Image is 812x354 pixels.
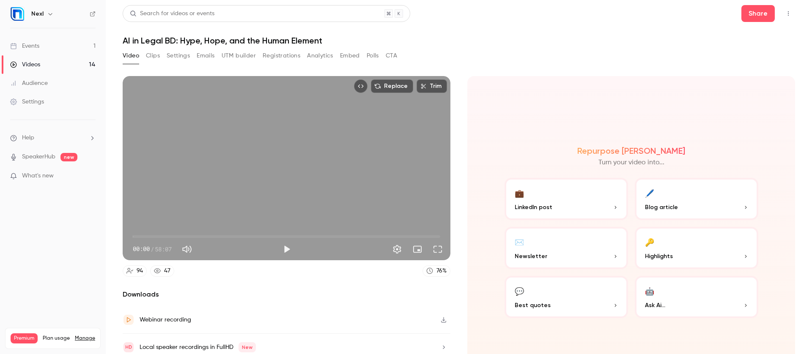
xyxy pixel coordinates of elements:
[11,7,24,21] img: Nexl
[645,235,654,248] div: 🔑
[43,335,70,342] span: Plan usage
[429,241,446,258] button: Full screen
[515,186,524,199] div: 💼
[417,79,447,93] button: Trim
[197,49,214,63] button: Emails
[178,241,195,258] button: Mute
[436,267,447,275] div: 76 %
[22,133,34,142] span: Help
[10,133,96,142] li: help-dropdown-opener
[11,333,38,343] span: Premium
[367,49,379,63] button: Polls
[386,49,397,63] button: CTA
[164,267,170,275] div: 47
[140,342,256,352] div: Local speaker recordings in FullHD
[155,245,172,253] span: 58:07
[22,172,54,180] span: What's new
[645,284,654,297] div: 🤖
[782,7,795,20] button: Top Bar Actions
[60,153,77,161] span: new
[505,178,628,220] button: 💼LinkedIn post
[130,9,214,18] div: Search for videos or events
[515,252,547,261] span: Newsletter
[10,79,48,87] div: Audience
[354,79,368,93] button: Embed video
[389,241,406,258] button: Settings
[422,265,450,277] a: 76%
[307,49,333,63] button: Analytics
[635,178,758,220] button: 🖊️Blog article
[505,276,628,318] button: 💬Best quotes
[75,335,95,342] a: Manage
[137,267,143,275] div: 94
[645,252,673,261] span: Highlights
[167,49,190,63] button: Settings
[133,245,150,253] span: 00:00
[515,235,524,248] div: ✉️
[10,60,40,69] div: Videos
[371,79,413,93] button: Replace
[10,98,44,106] div: Settings
[515,301,551,310] span: Best quotes
[151,245,154,253] span: /
[123,35,795,46] h1: AI in Legal BD: Hype, Hope, and the Human Element
[278,241,295,258] button: Play
[123,49,139,63] button: Video
[150,265,174,277] a: 47
[645,186,654,199] div: 🖊️
[635,276,758,318] button: 🤖Ask Ai...
[515,203,552,212] span: LinkedIn post
[10,42,39,50] div: Events
[133,245,172,253] div: 00:00
[22,152,55,161] a: SpeakerHub
[123,265,147,277] a: 94
[409,241,426,258] button: Turn on miniplayer
[340,49,360,63] button: Embed
[263,49,300,63] button: Registrations
[146,49,160,63] button: Clips
[505,227,628,269] button: ✉️Newsletter
[645,301,665,310] span: Ask Ai...
[645,203,678,212] span: Blog article
[577,146,685,156] h2: Repurpose [PERSON_NAME]
[140,315,191,325] div: Webinar recording
[635,227,758,269] button: 🔑Highlights
[741,5,775,22] button: Share
[515,284,524,297] div: 💬
[222,49,256,63] button: UTM builder
[123,289,450,300] h2: Downloads
[598,158,664,168] p: Turn your video into...
[31,10,44,18] h6: Nexl
[239,342,256,352] span: New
